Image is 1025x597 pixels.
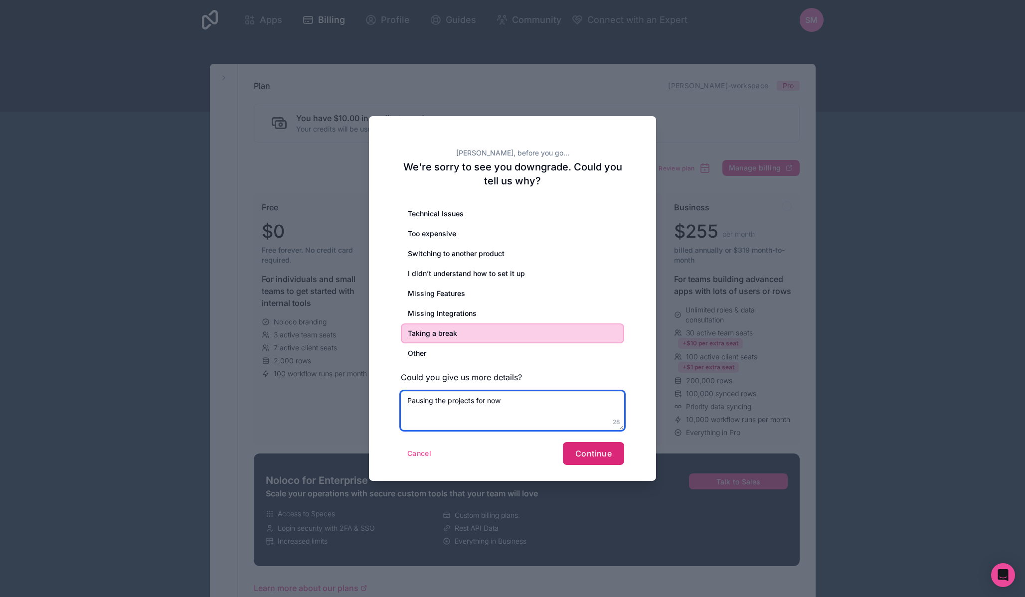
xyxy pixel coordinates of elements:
h3: Could you give us more details? [401,371,624,383]
button: Cancel [401,446,438,461]
textarea: Pausing the projects for now [401,391,624,430]
div: Missing Features [401,284,624,303]
div: Missing Integrations [401,303,624,323]
div: Taking a break [401,323,624,343]
span: Continue [575,448,612,458]
h2: [PERSON_NAME], before you go... [401,148,624,158]
h2: We're sorry to see you downgrade. Could you tell us why? [401,160,624,188]
div: Other [401,343,624,363]
button: Continue [563,442,624,465]
div: Open Intercom Messenger [991,563,1015,587]
div: I didn’t understand how to set it up [401,264,624,284]
div: Technical Issues [401,204,624,224]
div: Switching to another product [401,244,624,264]
div: Too expensive [401,224,624,244]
